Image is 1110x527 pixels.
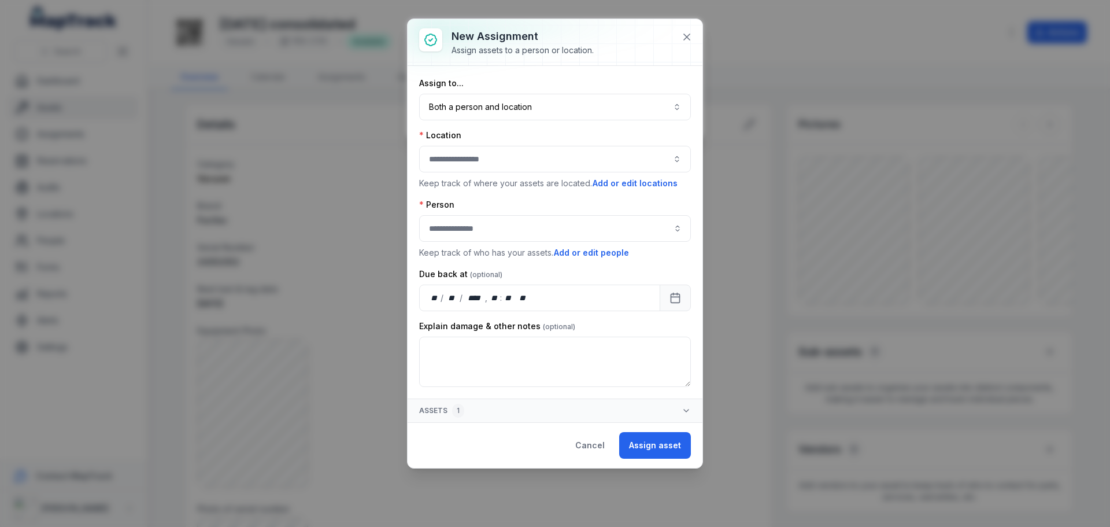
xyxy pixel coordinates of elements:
div: 1 [452,404,464,418]
div: / [460,292,464,304]
div: : [500,292,503,304]
div: am/pm, [517,292,530,304]
button: Cancel [565,432,615,459]
h3: New assignment [452,28,594,45]
button: Add or edit locations [592,177,678,190]
span: Assets [419,404,464,418]
label: Person [419,199,454,211]
button: Calendar [660,285,691,311]
button: Assign asset [619,432,691,459]
button: Assets1 [408,399,702,422]
div: year, [464,292,485,304]
label: Explain damage & other notes [419,320,575,332]
label: Assign to... [419,78,464,89]
label: Location [419,130,461,141]
p: Keep track of who has your assets. [419,246,691,259]
p: Keep track of where your assets are located. [419,177,691,190]
label: Due back at [419,268,502,280]
div: minute, [503,292,515,304]
div: month, [445,292,460,304]
button: Add or edit people [553,246,630,259]
div: , [485,292,489,304]
div: Assign assets to a person or location. [452,45,594,56]
div: day, [429,292,441,304]
div: hour, [489,292,500,304]
button: Both a person and location [419,94,691,120]
input: assignment-add:person-label [419,215,691,242]
div: / [441,292,445,304]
